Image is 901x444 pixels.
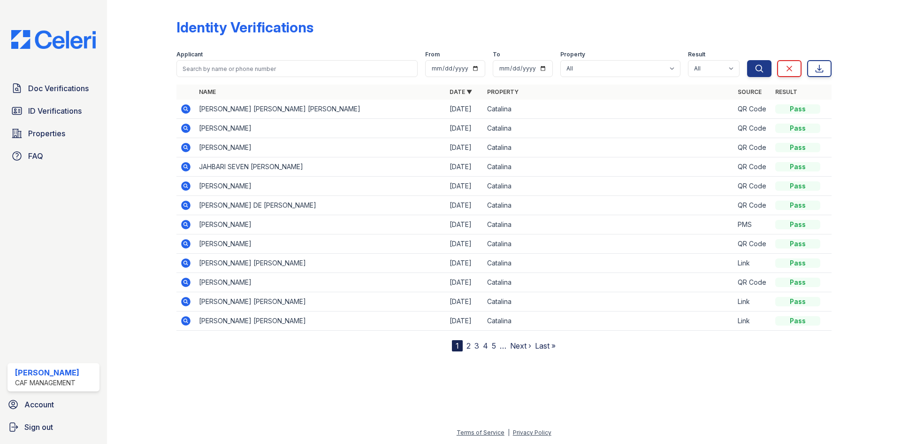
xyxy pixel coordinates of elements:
[483,215,734,234] td: Catalina
[446,254,483,273] td: [DATE]
[734,273,771,292] td: QR Code
[734,254,771,273] td: Link
[775,297,820,306] div: Pass
[734,215,771,234] td: PMS
[483,292,734,312] td: Catalina
[487,88,519,95] a: Property
[734,292,771,312] td: Link
[199,88,216,95] a: Name
[24,421,53,433] span: Sign out
[483,100,734,119] td: Catalina
[775,278,820,287] div: Pass
[8,147,99,165] a: FAQ
[446,157,483,177] td: [DATE]
[734,234,771,254] td: QR Code
[492,341,496,351] a: 5
[446,273,483,292] td: [DATE]
[775,143,820,152] div: Pass
[734,312,771,331] td: Link
[500,340,506,351] span: …
[15,378,79,388] div: CAF Management
[195,157,446,177] td: JAHBARI SEVEN [PERSON_NAME]
[195,119,446,138] td: [PERSON_NAME]
[452,340,463,351] div: 1
[195,273,446,292] td: [PERSON_NAME]
[446,312,483,331] td: [DATE]
[483,157,734,177] td: Catalina
[483,341,488,351] a: 4
[195,234,446,254] td: [PERSON_NAME]
[483,254,734,273] td: Catalina
[483,234,734,254] td: Catalina
[775,239,820,249] div: Pass
[28,105,82,117] span: ID Verifications
[775,124,820,133] div: Pass
[4,395,103,414] a: Account
[195,215,446,234] td: [PERSON_NAME]
[195,100,446,119] td: [PERSON_NAME] [PERSON_NAME] [PERSON_NAME]
[688,51,705,58] label: Result
[195,254,446,273] td: [PERSON_NAME] [PERSON_NAME]
[483,138,734,157] td: Catalina
[535,341,556,351] a: Last »
[457,429,504,436] a: Terms of Service
[176,60,418,77] input: Search by name or phone number
[775,258,820,268] div: Pass
[560,51,585,58] label: Property
[446,292,483,312] td: [DATE]
[446,100,483,119] td: [DATE]
[483,196,734,215] td: Catalina
[446,196,483,215] td: [DATE]
[734,196,771,215] td: QR Code
[483,273,734,292] td: Catalina
[513,429,551,436] a: Privacy Policy
[510,341,531,351] a: Next ›
[195,292,446,312] td: [PERSON_NAME] [PERSON_NAME]
[734,119,771,138] td: QR Code
[734,100,771,119] td: QR Code
[4,418,103,436] a: Sign out
[483,119,734,138] td: Catalina
[483,312,734,331] td: Catalina
[466,341,471,351] a: 2
[28,83,89,94] span: Doc Verifications
[775,316,820,326] div: Pass
[195,312,446,331] td: [PERSON_NAME] [PERSON_NAME]
[4,30,103,49] img: CE_Logo_Blue-a8612792a0a2168367f1c8372b55b34899dd931a85d93a1a3d3e32e68fde9ad4.png
[775,88,797,95] a: Result
[15,367,79,378] div: [PERSON_NAME]
[450,88,472,95] a: Date ▼
[775,201,820,210] div: Pass
[474,341,479,351] a: 3
[195,177,446,196] td: [PERSON_NAME]
[775,162,820,171] div: Pass
[446,177,483,196] td: [DATE]
[775,220,820,229] div: Pass
[8,124,99,143] a: Properties
[734,138,771,157] td: QR Code
[446,215,483,234] td: [DATE]
[446,234,483,254] td: [DATE]
[508,429,510,436] div: |
[425,51,440,58] label: From
[8,79,99,98] a: Doc Verifications
[28,128,65,139] span: Properties
[738,88,762,95] a: Source
[24,399,54,410] span: Account
[176,19,313,36] div: Identity Verifications
[195,138,446,157] td: [PERSON_NAME]
[734,157,771,177] td: QR Code
[176,51,203,58] label: Applicant
[195,196,446,215] td: [PERSON_NAME] DE [PERSON_NAME]
[734,177,771,196] td: QR Code
[775,104,820,114] div: Pass
[28,150,43,162] span: FAQ
[8,101,99,120] a: ID Verifications
[775,181,820,191] div: Pass
[493,51,500,58] label: To
[483,177,734,196] td: Catalina
[446,138,483,157] td: [DATE]
[446,119,483,138] td: [DATE]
